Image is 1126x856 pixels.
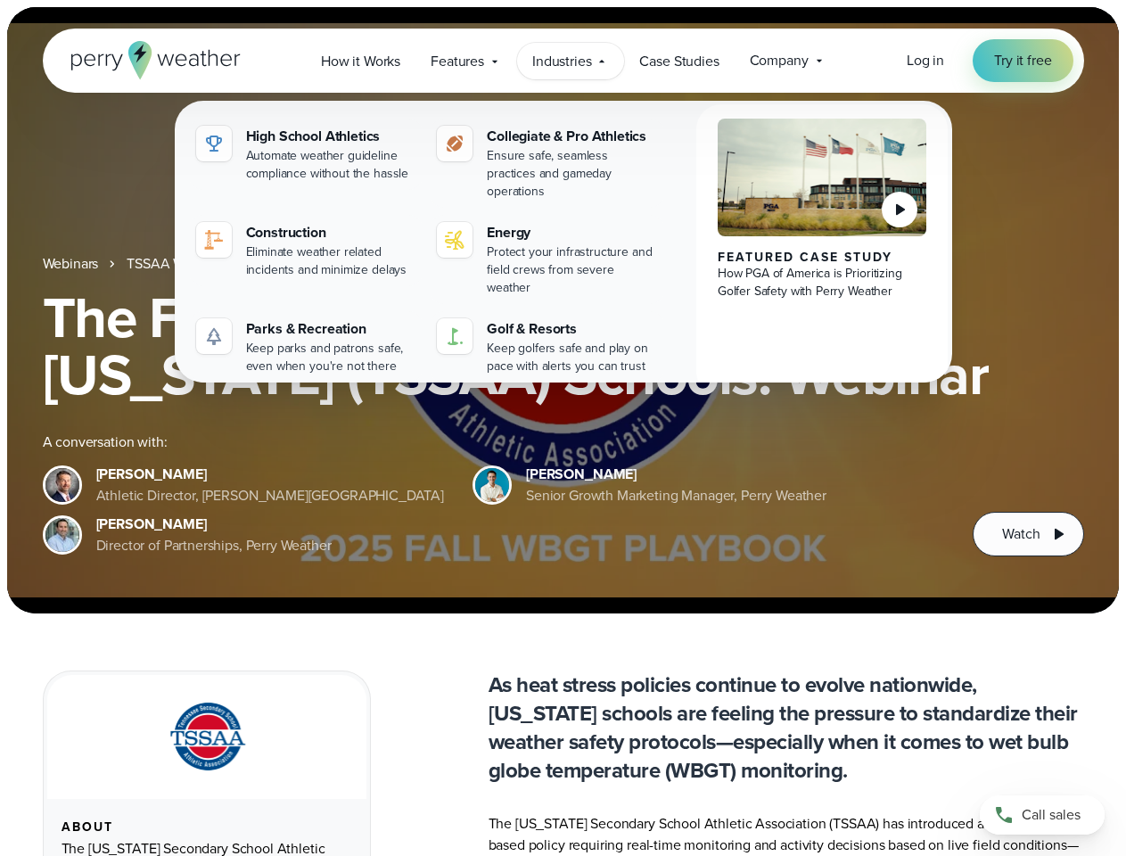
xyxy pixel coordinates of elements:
div: High School Athletics [246,126,416,147]
div: Automate weather guideline compliance without the hassle [246,147,416,183]
a: How it Works [306,43,415,79]
div: [PERSON_NAME] [96,464,445,485]
img: Jeff Wood [45,518,79,552]
a: Webinars [43,253,99,275]
span: How it Works [321,51,400,72]
div: Featured Case Study [718,251,927,265]
a: construction perry weather Construction Eliminate weather related incidents and minimize delays [189,215,423,286]
p: As heat stress policies continue to evolve nationwide, [US_STATE] schools are feeling the pressur... [489,671,1084,785]
a: Energy Protect your infrastructure and field crews from severe weather [430,215,664,304]
span: Industries [532,51,591,72]
a: Collegiate & Pro Athletics Ensure safe, seamless practices and gameday operations [430,119,664,208]
div: Protect your infrastructure and field crews from severe weather [487,243,657,297]
img: energy-icon@2x-1.svg [444,229,465,251]
div: A conversation with: [43,432,945,453]
span: Try it free [994,50,1051,71]
span: Call sales [1022,804,1081,826]
img: proathletics-icon@2x-1.svg [444,133,465,154]
span: Case Studies [639,51,719,72]
div: Golf & Resorts [487,318,657,340]
div: How PGA of America is Prioritizing Golfer Safety with Perry Weather [718,265,927,300]
img: highschool-icon.svg [203,133,225,154]
img: construction perry weather [203,229,225,251]
div: [PERSON_NAME] [96,514,332,535]
button: Watch [973,512,1083,556]
span: Watch [1002,523,1040,545]
img: Brian Wyatt [45,468,79,502]
a: PGA of America, Frisco Campus Featured Case Study How PGA of America is Prioritizing Golfer Safet... [696,104,949,397]
h1: The Fall WBGT Playbook for [US_STATE] (TSSAA) Schools: Webinar [43,289,1084,403]
a: Parks & Recreation Keep parks and patrons safe, even when you're not there [189,311,423,383]
div: Energy [487,222,657,243]
img: golf-iconV2.svg [444,325,465,347]
div: Director of Partnerships, Perry Weather [96,535,332,556]
span: Features [431,51,484,72]
div: About [62,820,352,835]
a: High School Athletics Automate weather guideline compliance without the hassle [189,119,423,190]
div: Ensure safe, seamless practices and gameday operations [487,147,657,201]
img: parks-icon-grey.svg [203,325,225,347]
img: TSSAA-Tennessee-Secondary-School-Athletic-Association.svg [147,696,267,778]
a: Case Studies [624,43,734,79]
a: Golf & Resorts Keep golfers safe and play on pace with alerts you can trust [430,311,664,383]
a: TSSAA WBGT Fall Playbook [127,253,296,275]
div: Collegiate & Pro Athletics [487,126,657,147]
div: Keep parks and patrons safe, even when you're not there [246,340,416,375]
div: Senior Growth Marketing Manager, Perry Weather [526,485,826,506]
span: Company [750,50,809,71]
div: [PERSON_NAME] [526,464,826,485]
a: Call sales [980,795,1105,835]
a: Log in [907,50,944,71]
img: PGA of America, Frisco Campus [718,119,927,236]
a: Try it free [973,39,1073,82]
div: Athletic Director, [PERSON_NAME][GEOGRAPHIC_DATA] [96,485,445,506]
nav: Breadcrumb [43,253,1084,275]
img: Spencer Patton, Perry Weather [475,468,509,502]
div: Parks & Recreation [246,318,416,340]
div: Keep golfers safe and play on pace with alerts you can trust [487,340,657,375]
div: Construction [246,222,416,243]
span: Log in [907,50,944,70]
div: Eliminate weather related incidents and minimize delays [246,243,416,279]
